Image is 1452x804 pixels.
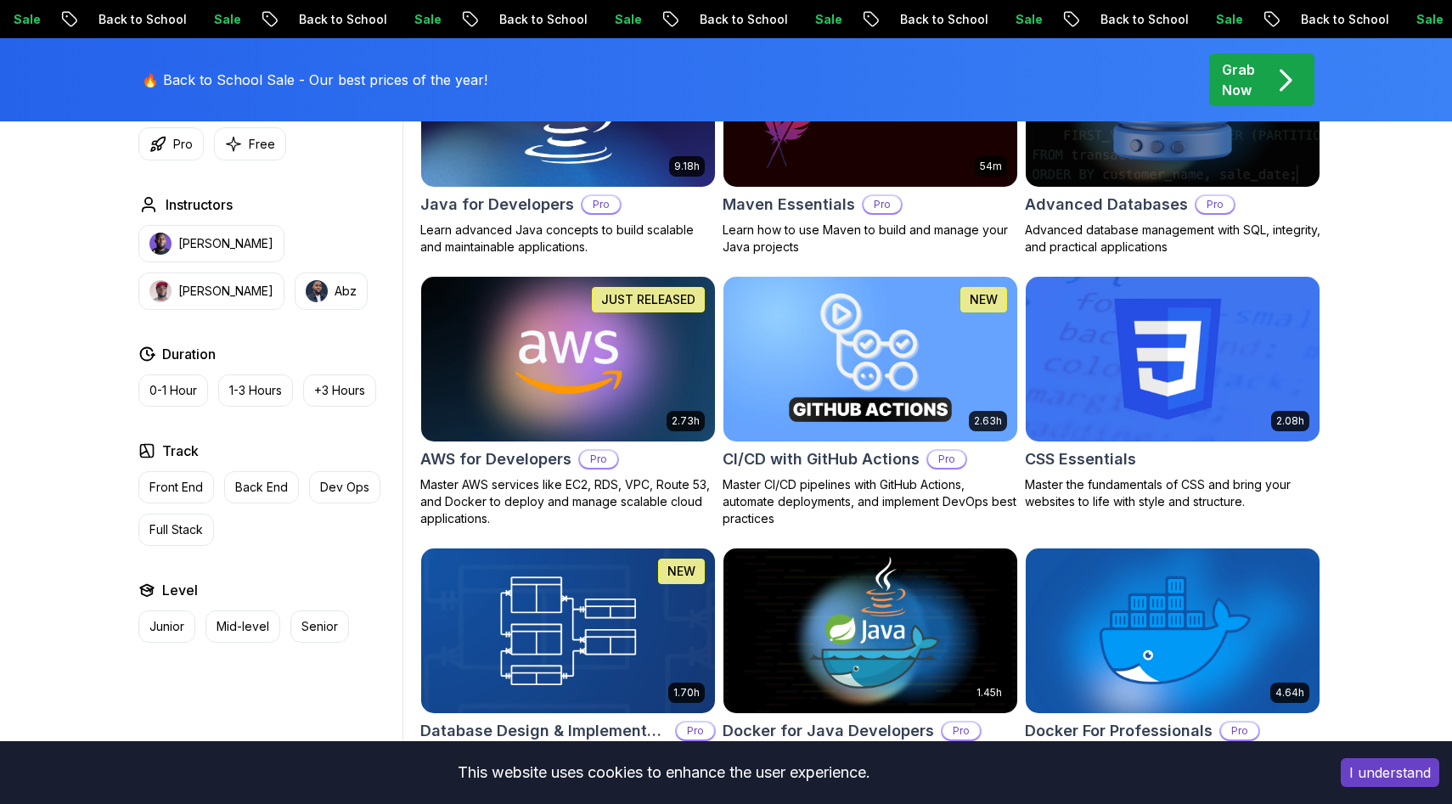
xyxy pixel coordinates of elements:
button: instructor img[PERSON_NAME] [138,225,284,262]
a: Maven Essentials card54mMaven EssentialsProLearn how to use Maven to build and manage your Java p... [723,22,1018,256]
button: instructor img[PERSON_NAME] [138,273,284,310]
p: 9.18h [674,160,700,173]
p: Sale [67,11,121,28]
h2: Docker For Professionals [1025,719,1213,743]
button: Senior [290,610,349,643]
p: Grab Now [1222,59,1255,100]
p: Master AWS services like EC2, RDS, VPC, Route 53, and Docker to deploy and manage scalable cloud ... [420,476,716,527]
button: instructor imgAbz [295,273,368,310]
p: Sale [468,11,522,28]
a: CSS Essentials card2.08hCSS EssentialsMaster the fundamentals of CSS and bring your websites to l... [1025,276,1320,510]
p: Pro [1196,196,1234,213]
p: Dev Ops [320,479,369,496]
p: Back to School [753,11,869,28]
p: Back to School [1154,11,1269,28]
h2: Track [162,441,199,461]
p: 🔥 Back to School Sale - Our best prices of the year! [142,70,487,90]
p: 54m [980,160,1002,173]
p: Sale [668,11,723,28]
p: Senior [301,618,338,635]
button: Back End [224,471,299,503]
h2: Advanced Databases [1025,193,1188,216]
p: Abz [335,283,357,300]
p: NEW [970,291,998,308]
img: instructor img [149,280,172,302]
h2: Maven Essentials [723,193,855,216]
button: Free [214,127,286,160]
p: Pro [928,451,965,468]
button: Junior [138,610,195,643]
p: 4.64h [1275,686,1304,700]
p: Back to School [152,11,267,28]
p: 2.63h [974,414,1002,428]
p: Sale [869,11,923,28]
p: Mid-level [217,618,269,635]
p: Advanced database management with SQL, integrity, and practical applications [1025,222,1320,256]
button: Accept cookies [1341,758,1439,787]
button: Full Stack [138,514,214,546]
h2: Level [162,580,198,600]
button: Pro [138,127,204,160]
p: Front End [149,479,203,496]
p: Junior [149,618,184,635]
a: Java for Developers card9.18hJava for DevelopersProLearn advanced Java concepts to build scalable... [420,22,716,256]
p: Learn how to use Maven to build and manage your Java projects [723,222,1018,256]
img: Docker For Professionals card [1026,548,1320,713]
div: This website uses cookies to enhance the user experience. [13,754,1315,791]
button: 0-1 Hour [138,374,208,407]
img: Database Design & Implementation card [421,548,715,713]
p: Learn advanced Java concepts to build scalable and maintainable applications. [420,222,716,256]
a: Docker For Professionals card4.64hDocker For ProfessionalsProLearn Docker and containerization to... [1025,548,1320,799]
h2: CI/CD with GitHub Actions [723,447,920,471]
p: Back to School [954,11,1069,28]
p: 1-3 Hours [229,382,282,399]
h2: Docker for Java Developers [723,719,934,743]
p: Sale [1069,11,1123,28]
a: Database Design & Implementation card1.70hNEWDatabase Design & ImplementationProSkills in databas... [420,548,716,782]
button: Front End [138,471,214,503]
p: Sale [1269,11,1324,28]
p: Pro [943,722,980,739]
p: Back End [235,479,288,496]
a: Advanced Databases cardAdvanced DatabasesProAdvanced database management with SQL, integrity, and... [1025,22,1320,256]
p: +3 Hours [314,382,365,399]
h2: Java for Developers [420,193,574,216]
p: 2.73h [672,414,700,428]
img: CSS Essentials card [1026,277,1320,441]
button: 1-3 Hours [218,374,293,407]
p: Back to School [553,11,668,28]
p: Back to School [352,11,468,28]
h2: Instructors [166,194,233,215]
a: AWS for Developers card2.73hJUST RELEASEDAWS for DevelopersProMaster AWS services like EC2, RDS, ... [420,276,716,527]
img: instructor img [306,280,328,302]
p: 1.70h [673,686,700,700]
img: Docker for Java Developers card [723,548,1017,713]
img: CI/CD with GitHub Actions card [723,277,1017,441]
h2: Duration [162,344,216,364]
button: +3 Hours [303,374,376,407]
p: [PERSON_NAME] [178,235,273,252]
p: Pro [677,722,714,739]
p: Free [249,136,275,153]
p: 0-1 Hour [149,382,197,399]
p: 2.08h [1276,414,1304,428]
h2: CSS Essentials [1025,447,1136,471]
p: Pro [864,196,901,213]
p: JUST RELEASED [601,291,695,308]
p: Master CI/CD pipelines with GitHub Actions, automate deployments, and implement DevOps best pract... [723,476,1018,527]
h2: Database Design & Implementation [420,719,668,743]
p: NEW [667,563,695,580]
p: [PERSON_NAME] [178,283,273,300]
p: Pro [1221,722,1258,739]
p: 1.45h [976,686,1002,700]
p: Sale [267,11,322,28]
h2: AWS for Developers [420,447,571,471]
a: CI/CD with GitHub Actions card2.63hNEWCI/CD with GitHub ActionsProMaster CI/CD pipelines with Git... [723,276,1018,527]
button: Mid-level [205,610,280,643]
p: Full Stack [149,521,203,538]
p: Pro [582,196,620,213]
button: Dev Ops [309,471,380,503]
img: AWS for Developers card [414,273,722,445]
p: Pro [580,451,617,468]
p: Master the fundamentals of CSS and bring your websites to life with style and structure. [1025,476,1320,510]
